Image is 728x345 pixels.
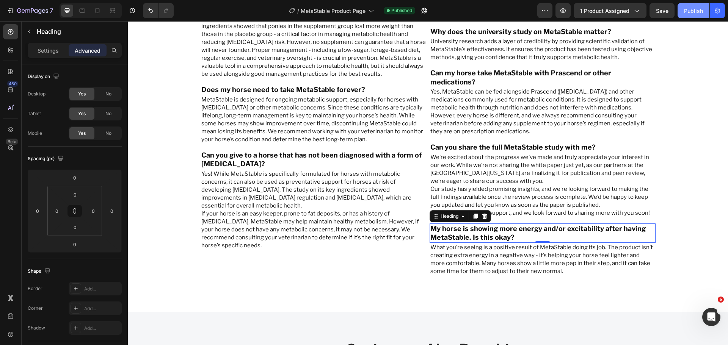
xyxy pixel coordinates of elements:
[84,305,120,312] div: Add...
[28,91,45,97] div: Desktop
[128,21,728,345] iframe: Design area
[297,7,299,15] span: /
[656,8,668,14] span: Save
[67,189,83,200] input: 0px
[303,132,527,164] p: We’re excited about the progress we’ve made and truly appreciate your interest in our work. While...
[28,285,42,292] div: Border
[67,222,83,233] input: 0px
[75,47,100,55] p: Advanced
[718,297,724,303] span: 6
[51,205,63,217] input: 0px
[303,164,527,188] p: Our study has yielded promising insights, and we’re looking forward to making the full findings a...
[678,3,709,18] button: Publish
[302,47,528,66] h2: Can my horse take MetaStable with Prascend or other medications?
[303,67,527,114] p: Yes, MetaStable can be fed alongside Prascend ([MEDICAL_DATA]) and other medications commonly use...
[84,325,120,332] div: Add...
[84,286,120,292] div: Add...
[50,6,53,15] p: 7
[684,7,703,15] div: Publish
[702,308,720,326] iframe: Intercom live chat
[78,130,86,137] span: Yes
[580,7,629,15] span: 1 product assigned
[78,91,86,97] span: Yes
[38,47,59,55] p: Settings
[28,72,61,82] div: Display on
[37,27,119,36] p: Heading
[32,205,43,217] input: 0
[28,266,52,276] div: Shape
[78,110,86,117] span: Yes
[311,192,332,198] div: Heading
[3,3,56,18] button: 7
[6,139,18,145] div: Beta
[303,203,527,221] p: My horse is showing more energy and/or excitability after having MetaStable. Is this okay?
[73,129,299,148] h2: Can you give to a horse that has not been diagnosed with a form of [MEDICAL_DATA]?
[28,325,45,331] div: Shadow
[302,202,528,222] h2: Rich Text Editor. Editing area: main
[301,7,366,15] span: MetaStable Product Page
[105,130,111,137] span: No
[7,81,18,87] div: 450
[28,130,42,137] div: Mobile
[28,305,43,312] div: Corner
[105,91,111,97] span: No
[143,3,174,18] div: Undo/Redo
[303,16,527,40] p: University research adds a layer of credibility by providing scientific validation of MetaStable’...
[105,110,111,117] span: No
[28,110,41,117] div: Tablet
[88,205,99,217] input: 0px
[303,188,527,196] p: Thanks again for your support, and we look forward to sharing more with you soon!
[74,319,527,337] p: Customers Also Bought
[302,222,528,255] div: Rich Text Editor. Editing area: main
[303,222,527,254] p: What you’re seeing is a positive result of MetaStable doing its job. The product isn’t creating e...
[67,172,82,183] input: 0
[74,149,298,189] p: Yes! While MetaStable is specifically formulated for horses with metabolic concerns, it can also ...
[574,3,646,18] button: 1 product assigned
[28,154,65,164] div: Spacing (px)
[650,3,675,18] button: Save
[73,63,299,73] h2: Does my horse need to take MetaStable forever?
[302,5,528,16] h2: Why does the university study on MetaStable matter?
[74,75,298,122] p: MetaStable is designed for ongoing metabolic support, especially for horses with [MEDICAL_DATA] o...
[67,239,82,250] input: 0
[74,189,298,228] p: If your horse is an easy keeper, prone to fat deposits, or has a history of [MEDICAL_DATA], MetaS...
[302,121,528,131] h2: Can you share the full MetaStable study with me?
[391,7,412,14] span: Published
[106,205,118,217] input: 0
